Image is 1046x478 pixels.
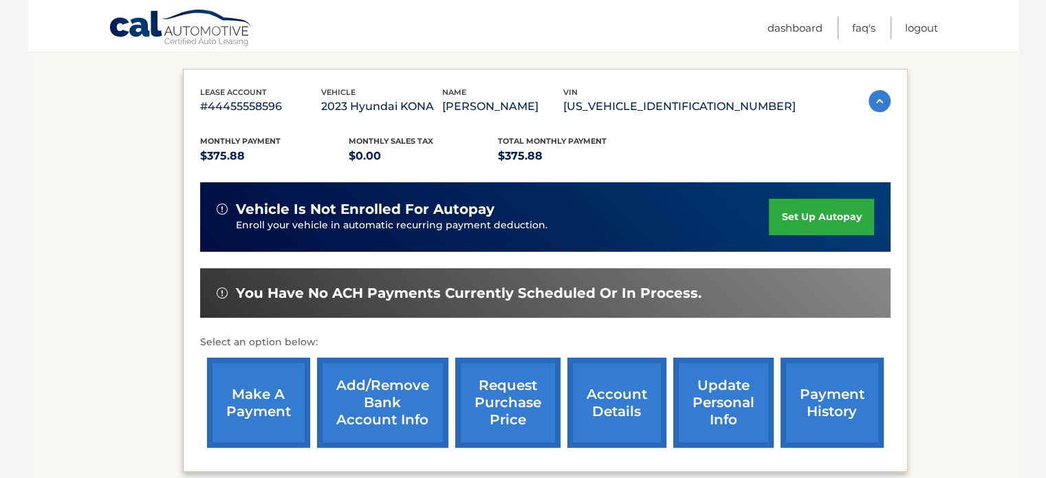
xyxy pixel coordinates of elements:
p: 2023 Hyundai KONA [321,97,442,116]
p: #44455558596 [200,97,321,116]
span: Monthly sales Tax [349,136,433,146]
span: lease account [200,87,267,97]
a: payment history [781,358,884,448]
p: $0.00 [349,146,498,166]
p: Enroll your vehicle in automatic recurring payment deduction. [236,218,770,233]
img: alert-white.svg [217,204,228,215]
p: [US_VEHICLE_IDENTIFICATION_NUMBER] [563,97,796,116]
p: [PERSON_NAME] [442,97,563,116]
p: $375.88 [200,146,349,166]
a: Add/Remove bank account info [317,358,448,448]
span: name [442,87,466,97]
a: update personal info [673,358,774,448]
span: vehicle is not enrolled for autopay [236,201,494,218]
a: FAQ's [852,17,875,39]
span: Monthly Payment [200,136,281,146]
img: alert-white.svg [217,287,228,298]
img: accordion-active.svg [869,90,891,112]
a: request purchase price [455,358,560,448]
a: set up autopay [769,199,873,235]
a: Logout [905,17,938,39]
span: vehicle [321,87,356,97]
span: vin [563,87,578,97]
p: Select an option below: [200,334,891,351]
a: Cal Automotive [109,9,253,49]
p: $375.88 [498,146,647,166]
span: Total Monthly Payment [498,136,607,146]
a: Dashboard [767,17,822,39]
a: make a payment [207,358,310,448]
a: account details [567,358,666,448]
span: You have no ACH payments currently scheduled or in process. [236,285,701,302]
